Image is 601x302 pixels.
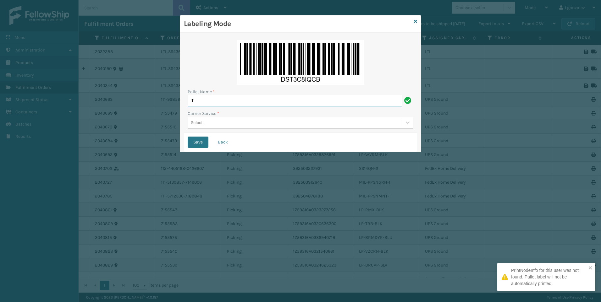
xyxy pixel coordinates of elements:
button: Save [188,137,208,148]
button: close [588,265,593,271]
img: xvCD3gAAAAGSURBVAMAOPPWn4OtmuUAAAAASUVORK5CYII= [237,40,364,85]
label: Carrier Service [188,110,219,117]
h3: Labeling Mode [184,19,411,29]
button: Back [212,137,234,148]
label: Pallet Name [188,89,215,95]
div: Select... [191,119,206,126]
div: PrintNodeInfo for this user was not found. Pallet label will not be automatically printed. [511,267,587,287]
